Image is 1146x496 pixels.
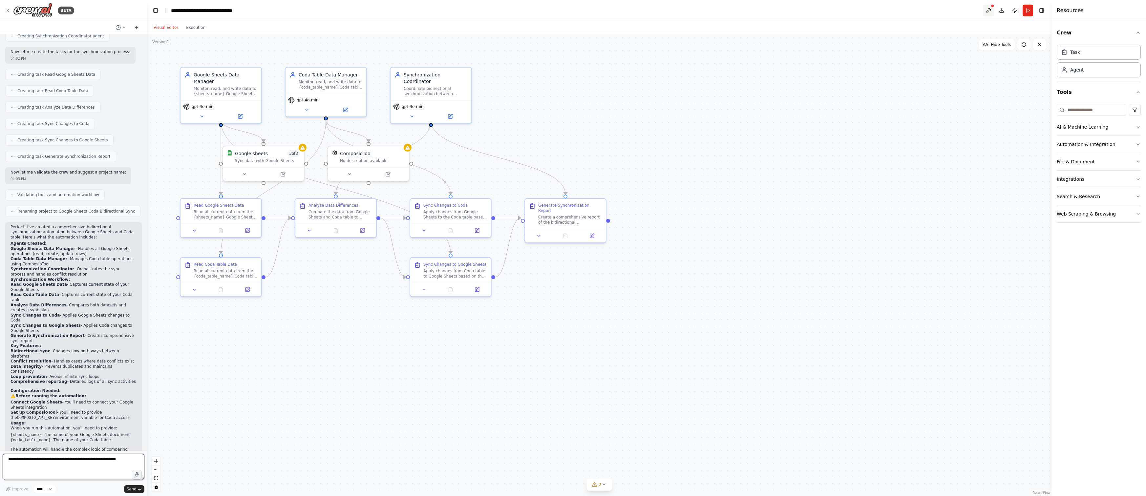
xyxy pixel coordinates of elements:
button: zoom out [152,465,160,474]
strong: Sync Changes to Coda [11,313,60,318]
strong: Generate Synchronization Report [11,333,85,338]
g: Edge from cc31c75e-0f0a-4529-ac00-7f324de1e116 to ad8ec8a0-b8c8-4367-8395-916f970be551 [218,120,329,254]
strong: Synchronization Workflow: [11,277,70,282]
div: Google SheetsGoogle sheets3of3Sync data with Google Sheets [223,146,305,181]
span: gpt-4o-mini [297,97,320,103]
button: Open in side panel [466,227,488,235]
strong: Set up ComposioTool [11,410,57,415]
strong: Usage: [11,421,26,425]
div: Read all current data from the {coda_table_name} Coda table. Capture the complete dataset includi... [194,268,257,279]
div: Google Sheets Data ManagerMonitor, read, and write data to {sheets_name} Google Sheets document. ... [180,67,262,124]
button: No output available [437,286,465,294]
button: No output available [552,232,580,240]
g: Edge from 05084a5e-cb19-4c29-8c85-27f2da1fe656 to 07f9b1d8-9e6d-47e6-befd-3a278d2bc7c1 [218,120,454,254]
span: Creating task Read Google Sheets Data [17,72,95,77]
button: Hide Tools [979,39,1015,50]
span: Renaming project to Google Sheets Coda Bidirectional Sync [17,209,135,214]
div: Read all current data from the {sheets_name} Google Sheets document. Capture the complete dataset... [194,209,257,220]
div: ComposioToolComposioToolNo description available [328,146,410,181]
button: Click to speak your automation idea [132,470,142,480]
span: gpt-4o-mini [402,104,425,109]
div: Agent [1070,67,1084,73]
button: toggle interactivity [152,483,160,491]
div: Monitor, read, and write data to {coda_table_name} Coda table. Detect changes in the table and sy... [299,79,362,90]
div: Task [1070,49,1080,55]
span: 2 [599,481,602,488]
button: Hide left sidebar [151,6,160,15]
li: - Applies Google Sheets changes to Coda [11,313,137,323]
g: Edge from 805d9638-e3a6-42a9-b6d5-7f5873862355 to a859218e-d4cd-4faa-9893-fafb206e98f2 [332,120,434,195]
div: Coda Table Data Manager [299,72,362,78]
li: - Changes flow both ways between platforms [11,349,137,359]
strong: Data integrity [11,364,42,369]
button: Open in side panel [264,170,301,178]
button: Open in side panel [369,170,406,178]
button: Web Scraping & Browsing [1057,205,1141,222]
div: Version 1 [152,39,169,45]
button: No output available [207,227,235,235]
button: AI & Machine Learning [1057,118,1141,135]
div: Sync Changes to Google Sheets [423,262,486,267]
li: - Applies Coda changes to Google Sheets [11,323,137,333]
button: Search & Research [1057,188,1141,205]
strong: Key Features: [11,343,41,348]
g: Edge from 05084a5e-cb19-4c29-8c85-27f2da1fe656 to 0ce1960d-5a2b-43b4-abdd-e10c438ad0d3 [218,120,267,142]
g: Edge from 805d9638-e3a6-42a9-b6d5-7f5873862355 to 1972db52-a67f-454d-aa81-8cf5a8fa22d9 [428,120,569,195]
strong: Loop prevention [11,374,47,379]
div: Read Coda Table DataRead all current data from the {coda_table_name} Coda table. Capture the comp... [180,257,262,297]
g: Edge from cc31c75e-0f0a-4529-ac00-7f324de1e116 to e50aa4ff-5633-498b-b01f-339a1df79135 [323,120,372,142]
strong: Analyze Data Differences [11,303,66,307]
div: Sync Changes to CodaApply changes from Google Sheets to the Coda table based on the synchronizati... [410,198,492,238]
button: Open in side panel [351,227,373,235]
button: Start a new chat [131,24,142,31]
div: Create a comprehensive report of the bidirectional synchronization process. Document all changes ... [538,215,602,225]
span: gpt-4o-mini [192,104,215,109]
li: - You'll need to connect your Google Sheets integration [11,400,137,410]
button: No output available [322,227,350,235]
span: Creating task Read Coda Table Data [17,88,88,93]
li: - Captures current state of your Google Sheets [11,282,137,292]
button: Open in side panel [466,286,488,294]
div: Sync Changes to Coda [423,203,468,208]
div: Monitor, read, and write data to {sheets_name} Google Sheets document. Detect changes in the shee... [194,86,257,96]
li: - Orchestrates the sync process and handles conflict resolution [11,267,137,277]
strong: Read Google Sheets Data [11,282,67,287]
li: - Prevents duplicates and maintains consistency [11,364,137,374]
li: - Manages Coda table operations using ComposioTool [11,257,137,267]
strong: Google Sheets Data Manager [11,246,75,251]
div: Apply changes from Coda table to Google Sheets based on the synchronization plan. Create new rows... [423,268,487,279]
g: Edge from 68bff0fd-da27-4c09-b497-7a25f527d217 to 1972db52-a67f-454d-aa81-8cf5a8fa22d9 [495,215,521,221]
button: Crew [1057,24,1141,42]
p: Perfect! I've created a comprehensive bidirectional synchronization automation between Google She... [11,225,137,240]
button: Open in side panel [236,227,259,235]
span: Number of enabled actions [287,150,300,157]
div: No description available [340,158,405,163]
span: Send [127,486,137,492]
li: - You'll need to provide the environment variable for Coda access [11,410,137,421]
div: Coordinate bidirectional synchronization between Google Sheets and Coda table. Analyze data chang... [404,86,467,96]
button: zoom in [152,457,160,465]
button: Improve [3,485,31,493]
button: Hide right sidebar [1037,6,1046,15]
button: Open in side panel [432,113,469,120]
button: Execution [182,24,209,31]
span: Creating Synchronization Coordinator agent [17,33,104,39]
button: Open in side panel [222,113,259,120]
strong: Sync Changes to Google Sheets [11,323,81,328]
a: React Flow attribution [1033,491,1050,495]
p: The automation will handle the complex logic of comparing data, resolving conflicts, and ensuring... [11,447,137,463]
li: - Avoids infinite sync loops [11,374,137,380]
div: Google sheets [235,150,268,157]
button: Open in side panel [581,232,603,240]
span: Hide Tools [991,42,1011,47]
img: Logo [13,3,53,18]
button: Visual Editor [150,24,182,31]
div: Tools [1057,101,1141,228]
button: Open in side panel [327,106,364,114]
button: File & Document [1057,153,1141,170]
li: - Compares both datasets and creates a sync plan [11,303,137,313]
g: Edge from a859218e-d4cd-4faa-9893-fafb206e98f2 to 07f9b1d8-9e6d-47e6-befd-3a278d2bc7c1 [380,215,406,280]
img: Google Sheets [227,150,232,155]
button: 2 [587,479,612,491]
strong: Connect Google Sheets [11,400,62,404]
